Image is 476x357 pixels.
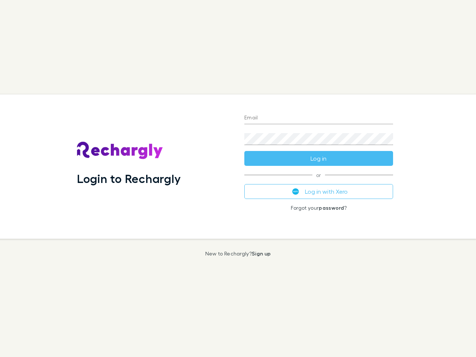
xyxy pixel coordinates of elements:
a: password [319,205,344,211]
button: Log in with Xero [244,184,393,199]
a: Sign up [252,250,271,257]
img: Rechargly's Logo [77,142,163,160]
p: Forgot your ? [244,205,393,211]
h1: Login to Rechargly [77,171,181,186]
button: Log in [244,151,393,166]
p: New to Rechargly? [205,251,271,257]
img: Xero's logo [292,188,299,195]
